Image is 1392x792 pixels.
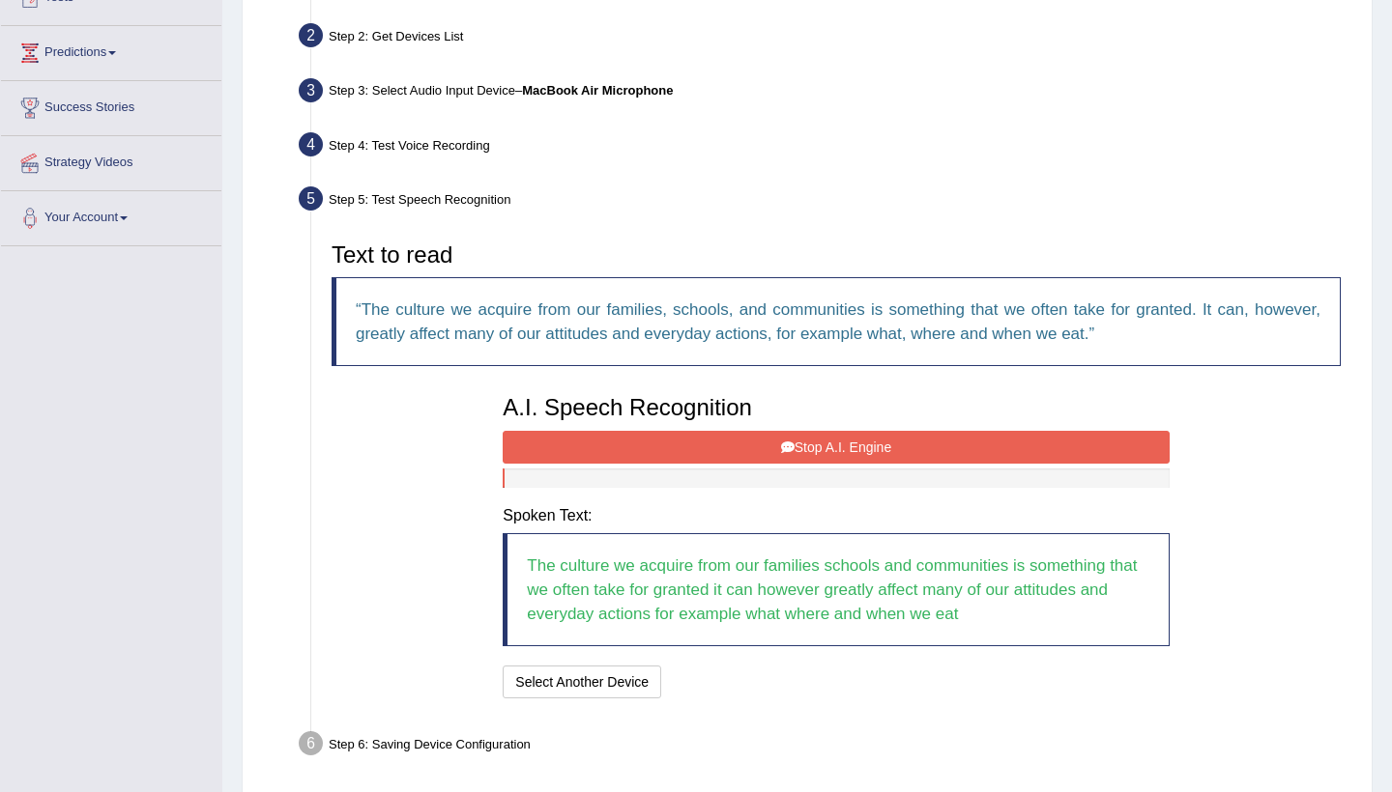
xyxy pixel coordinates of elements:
[515,83,674,98] span: –
[503,533,1169,646] blockquote: The culture we acquire from our families schools and communities is something that we often take ...
[503,507,1169,524] h4: Spoken Text:
[290,181,1363,223] div: Step 5: Test Speech Recognition
[290,17,1363,60] div: Step 2: Get Devices List
[1,81,221,129] a: Success Stories
[1,26,221,74] a: Predictions
[522,83,673,98] b: MacBook Air Microphone
[1,136,221,184] a: Strategy Videos
[503,431,1169,464] button: Stop A.I. Engine
[503,395,1169,420] h3: A.I. Speech Recognition
[290,725,1363,768] div: Step 6: Saving Device Configuration
[1,191,221,240] a: Your Account
[503,665,661,698] button: Select Another Device
[290,127,1363,169] div: Step 4: Test Voice Recording
[356,300,1320,343] q: The culture we acquire from our families, schools, and communities is something that we often tak...
[290,72,1363,115] div: Step 3: Select Audio Input Device
[332,242,1341,268] h3: Text to read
